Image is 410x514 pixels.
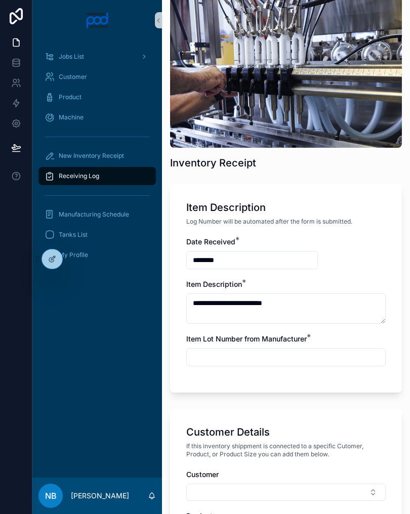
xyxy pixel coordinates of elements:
[38,226,156,244] a: Tanks List
[59,172,99,180] span: Receiving Log
[59,152,124,160] span: New Inventory Receipt
[59,251,88,259] span: My Profile
[186,237,235,246] span: Date Received
[59,210,129,219] span: Manufacturing Schedule
[38,68,156,86] a: Customer
[71,491,129,501] p: [PERSON_NAME]
[186,425,270,439] h1: Customer Details
[59,53,84,61] span: Jobs List
[32,40,162,277] div: scrollable content
[38,108,156,126] a: Machine
[38,88,156,106] a: Product
[38,167,156,185] a: Receiving Log
[86,12,109,28] img: App logo
[38,246,156,264] a: My Profile
[186,280,242,288] span: Item Description
[38,48,156,66] a: Jobs List
[59,93,81,101] span: Product
[38,205,156,224] a: Manufacturing Schedule
[38,147,156,165] a: New Inventory Receipt
[59,113,84,121] span: Machine
[186,470,219,479] span: Customer
[59,231,88,239] span: Tanks List
[186,442,386,458] span: If this inventory shippment is connected to a specific Cutomer, Product, or Product Size you can ...
[170,156,256,170] h1: Inventory Receipt
[186,334,307,343] span: Item Lot Number from Manufacturer
[186,484,386,501] button: Select Button
[186,200,266,215] h1: Item Description
[186,218,352,226] span: Log Number will be automated after the form is submitted.
[45,490,57,502] span: NB
[59,73,87,81] span: Customer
